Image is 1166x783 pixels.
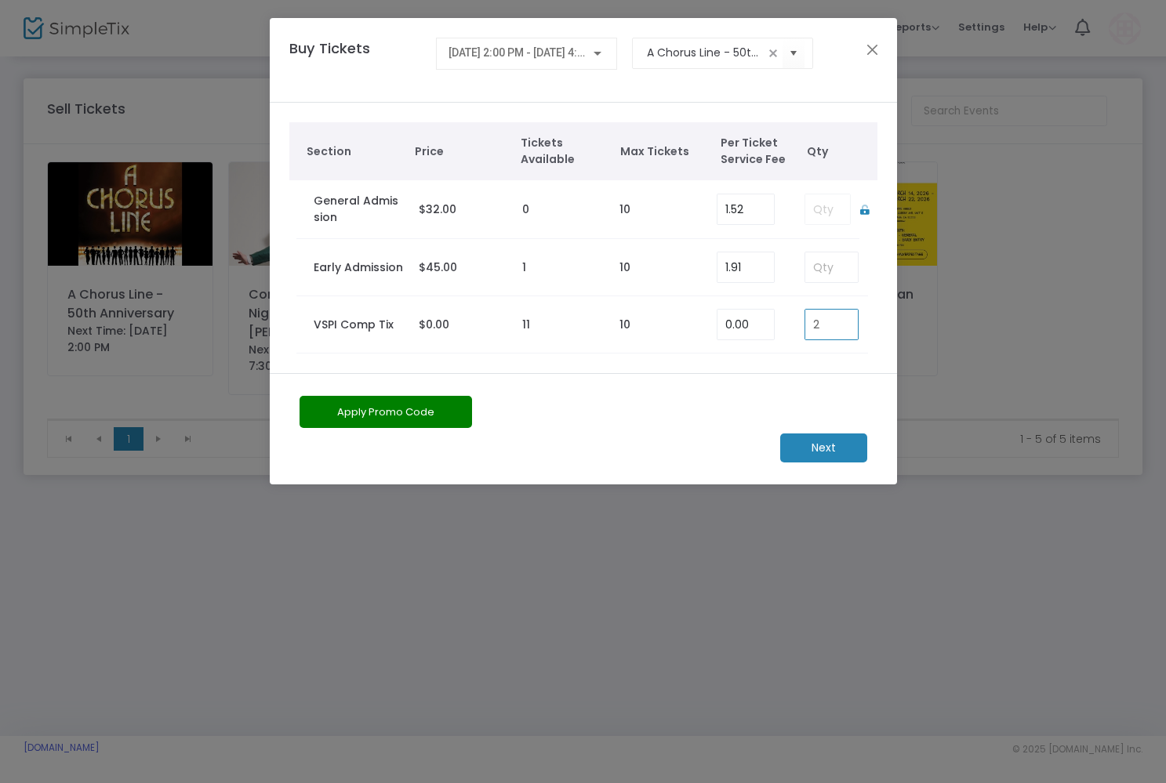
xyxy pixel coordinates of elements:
[419,259,457,275] span: $45.00
[314,259,403,276] label: Early Admission
[314,193,403,226] label: General Admission
[717,310,774,339] input: Enter Service Fee
[522,317,530,333] label: 11
[522,201,529,218] label: 0
[862,39,882,60] button: Close
[721,135,799,168] span: Per Ticket Service Fee
[307,143,399,160] span: Section
[282,38,429,82] h4: Buy Tickets
[415,143,505,160] span: Price
[619,259,630,276] label: 10
[449,46,608,59] span: [DATE] 2:00 PM - [DATE] 4:00 PM
[619,201,630,218] label: 10
[780,433,867,462] m-button: Next
[522,259,526,276] label: 1
[419,201,456,217] span: $32.00
[807,143,870,160] span: Qty
[419,317,449,332] span: $0.00
[717,252,774,282] input: Enter Service Fee
[300,396,472,428] button: Apply Promo Code
[314,317,394,333] label: VSPI Comp Tix
[619,317,630,333] label: 10
[783,37,805,69] button: Select
[647,45,764,61] input: Select an event
[620,143,705,160] span: Max Tickets
[805,252,857,282] input: Qty
[717,194,774,224] input: Enter Service Fee
[764,44,783,63] span: clear
[521,135,605,168] span: Tickets Available
[805,310,857,339] input: Qty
